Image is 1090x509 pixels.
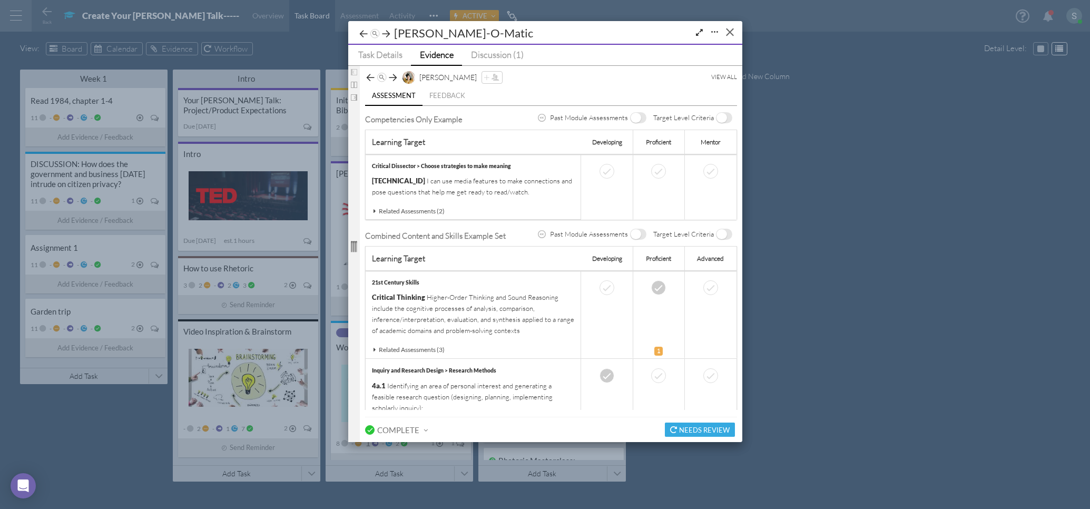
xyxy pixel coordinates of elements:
[358,49,402,60] span: Task Details
[365,230,506,241] div: Combined Content and Skills Example Set
[701,138,721,146] span: Mentor
[391,25,536,41] div: [PERSON_NAME]-O-Matic
[631,113,641,123] span: OFF
[372,293,425,301] strong: Critical Thinking
[377,425,419,435] span: Complete
[372,137,425,147] span: Learning Target
[697,254,724,262] span: Advanced
[379,346,445,354] span: Related Assessments (3)
[372,381,386,390] strong: 4a.1
[550,230,628,238] span: Past Module Assessments
[420,49,454,60] span: Evidence
[411,45,462,66] a: Evidence
[379,207,445,215] span: Related Assessments (2)
[372,177,425,185] strong: [TECHNICAL_ID]
[365,424,431,435] button: Complete
[722,24,738,40] button: Close
[646,254,671,262] span: Proficient
[654,347,663,356] span: 1
[365,114,463,125] div: Competencies Only Example
[372,279,419,286] span: 21st Century Skills
[370,29,380,40] img: jump-nav
[646,138,671,146] span: Proficient
[372,367,496,374] span: Inquiry and Research Design > Research Methods
[471,49,524,60] span: Discussion (1)
[653,230,714,238] span: Target Level Criteria
[631,229,641,239] span: OFF
[365,87,423,106] a: Assessment
[653,114,714,122] span: Target Level Criteria
[11,473,36,498] div: Open Intercom Messenger
[423,87,472,105] a: Feedback
[372,253,425,263] span: Learning Target
[372,277,575,337] div: Higher-Order Thinking and Sound Reasoning include the cognitive processes of analysis, comparison...
[711,72,737,83] a: View All
[348,45,411,65] a: Task Details
[372,161,575,198] div: I can use media features to make connections and pose questions that help me get ready to read/wa...
[665,423,735,437] button: Needs Review
[716,113,727,123] span: OFF
[377,73,387,83] img: jump-nav
[372,365,575,414] div: Identifying an area of personal interest and generating a feasible research question (designing, ...
[592,254,622,262] span: Developing
[419,72,477,83] div: Brooklyn Fisher
[402,71,415,84] img: image
[675,26,708,38] button: Expand/Shrink
[592,138,622,146] span: Developing
[716,229,727,239] span: OFF
[372,163,510,169] span: Critical Dissector > Choose strategies to make meaning
[550,114,628,122] span: Past Module Assessments
[462,45,532,65] a: Discussion (1)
